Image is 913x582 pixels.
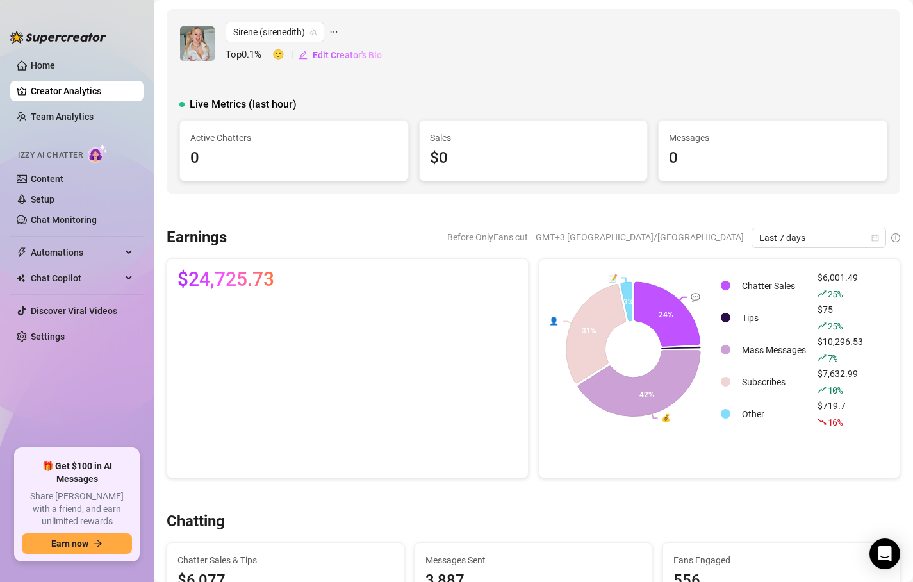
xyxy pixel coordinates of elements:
[759,228,878,247] span: Last 7 days
[818,289,827,298] span: rise
[22,533,132,554] button: Earn nowarrow-right
[31,174,63,184] a: Content
[425,553,641,567] span: Messages Sent
[31,306,117,316] a: Discover Viral Videos
[661,413,671,422] text: 💰
[31,268,122,288] span: Chat Copilot
[818,270,863,301] div: $6,001.49
[177,553,393,567] span: Chatter Sales & Tips
[329,22,338,42] span: ellipsis
[818,367,863,397] div: $7,632.99
[17,274,25,283] img: Chat Copilot
[31,112,94,122] a: Team Analytics
[737,367,811,397] td: Subscribes
[871,234,879,242] span: calendar
[51,538,88,549] span: Earn now
[737,399,811,429] td: Other
[818,385,827,394] span: rise
[737,335,811,365] td: Mass Messages
[298,45,382,65] button: Edit Creator's Bio
[226,47,272,63] span: Top 0.1 %
[22,490,132,528] span: Share [PERSON_NAME] with a friend, and earn unlimited rewards
[31,242,122,263] span: Automations
[673,553,889,567] span: Fans Engaged
[818,399,863,429] div: $719.7
[828,416,843,428] span: 16 %
[828,384,843,396] span: 10 %
[737,270,811,301] td: Chatter Sales
[31,215,97,225] a: Chat Monitoring
[309,28,317,36] span: team
[190,131,398,145] span: Active Chatters
[607,272,617,282] text: 📝
[430,146,637,170] div: $0
[536,228,744,247] span: GMT+3 [GEOGRAPHIC_DATA]/[GEOGRAPHIC_DATA]
[10,31,106,44] img: logo-BBDzfeDw.svg
[180,26,215,61] img: Sirene
[430,131,637,145] span: Sales
[669,131,876,145] span: Messages
[31,60,55,71] a: Home
[447,228,528,247] span: Before OnlyFans cut
[828,320,843,332] span: 25 %
[818,353,827,362] span: rise
[31,331,65,342] a: Settings
[94,539,103,548] span: arrow-right
[891,233,900,242] span: info-circle
[31,81,133,101] a: Creator Analytics
[818,335,863,365] div: $10,296.53
[167,228,227,248] h3: Earnings
[190,146,398,170] div: 0
[691,292,700,301] text: 💬
[272,47,298,63] span: 🙂
[818,303,863,333] div: $75
[549,316,559,326] text: 👤
[818,417,827,426] span: fall
[233,22,317,42] span: Sirene (sirenedith)
[828,352,837,364] span: 7 %
[313,50,382,60] span: Edit Creator's Bio
[828,288,843,300] span: 25 %
[22,460,132,485] span: 🎁 Get $100 in AI Messages
[190,97,297,112] span: Live Metrics (last hour)
[17,247,27,258] span: thunderbolt
[818,321,827,330] span: rise
[88,144,108,163] img: AI Chatter
[167,511,225,532] h3: Chatting
[299,51,308,60] span: edit
[177,269,274,290] span: $24,725.73
[869,538,900,569] div: Open Intercom Messenger
[669,146,876,170] div: 0
[18,149,83,162] span: Izzy AI Chatter
[737,303,811,333] td: Tips
[31,194,54,204] a: Setup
